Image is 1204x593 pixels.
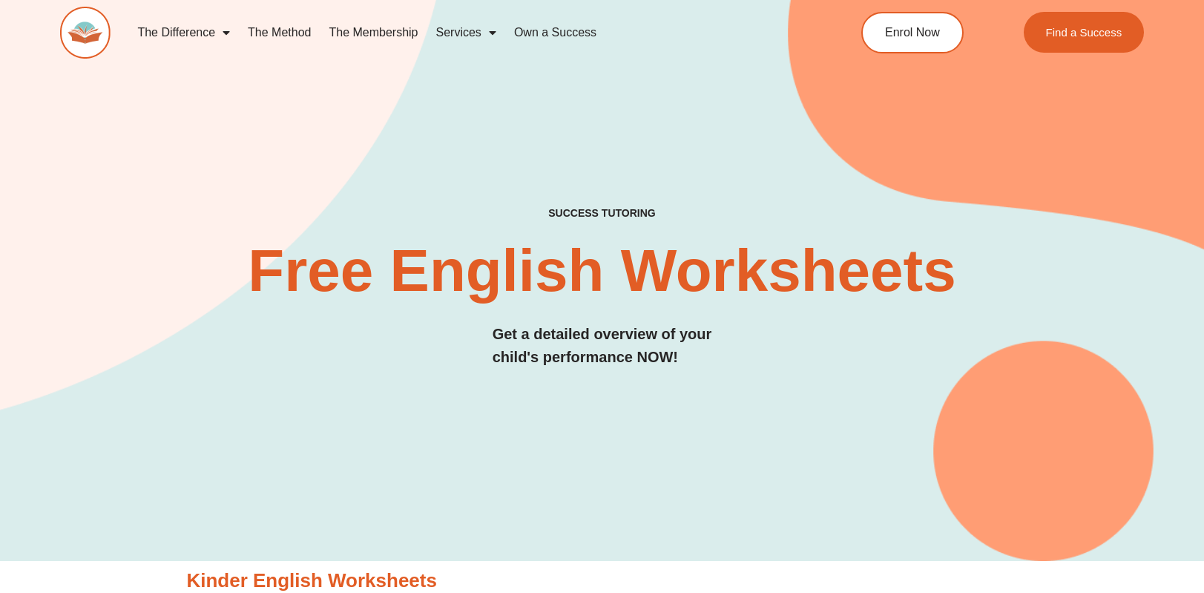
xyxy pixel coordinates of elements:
[244,241,959,301] h2: Free English Worksheets​
[885,27,940,39] span: Enrol Now
[493,323,712,369] h3: Get a detailed overview of your child's performance NOW!
[128,16,239,50] a: The Difference
[320,16,427,50] a: The Membership
[128,16,799,50] nav: Menu
[505,16,605,50] a: Own a Success
[1023,12,1144,53] a: Find a Success
[239,16,320,50] a: The Method
[441,207,762,220] h4: SUCCESS TUTORING​
[427,16,505,50] a: Services
[861,12,964,53] a: Enrol Now
[1045,27,1122,38] span: Find a Success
